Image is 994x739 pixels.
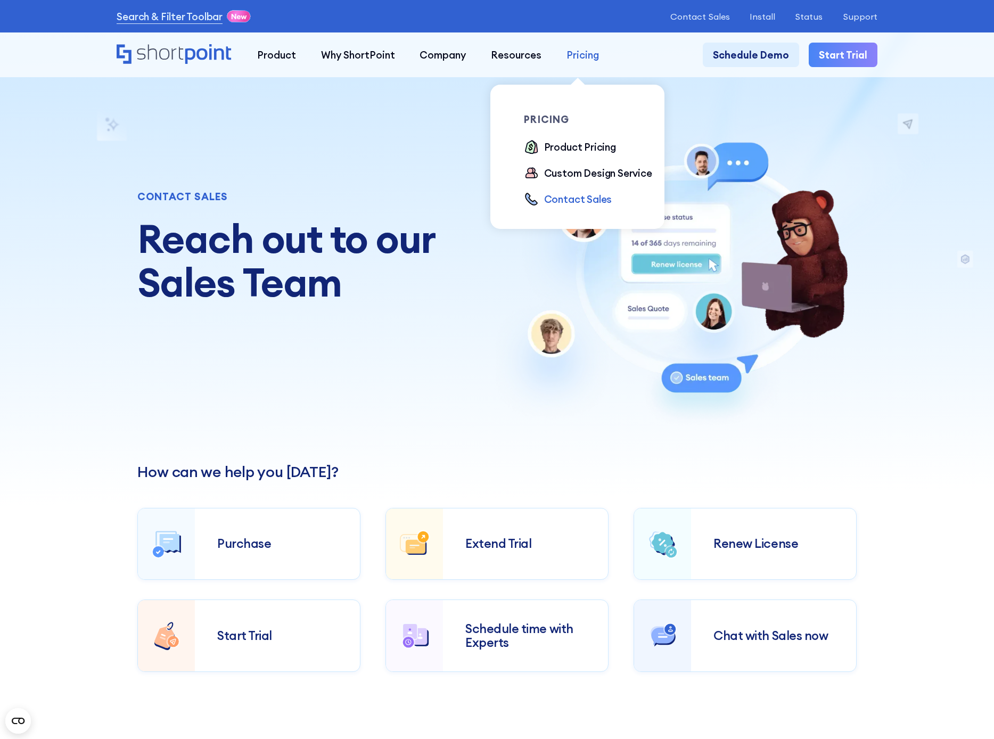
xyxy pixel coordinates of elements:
[566,47,599,62] div: Pricing
[524,114,663,125] div: pricing
[117,44,232,65] a: Home
[491,47,541,62] div: Resources
[713,629,834,643] div: Chat with Sales now
[137,463,857,480] h2: How can we help you [DATE]?
[117,9,223,24] a: Search & Filter Toolbar
[544,192,612,207] div: Contact Sales
[634,600,857,671] a: Chat with Sales now
[544,139,616,154] div: Product Pricing
[755,311,994,739] iframe: Chat Widget
[524,139,616,156] a: Product Pricing
[713,537,834,551] div: Renew License
[137,508,360,580] a: Purchase
[321,47,395,62] div: Why ShortPoint
[245,43,309,68] a: Product
[524,192,612,208] a: Contact Sales
[634,508,857,580] a: Renew License
[795,12,823,22] a: Status
[465,537,586,551] div: Extend Trial
[420,47,466,62] div: Company
[137,600,360,671] a: Start Trial
[385,600,609,671] a: Schedule time with Experts
[750,12,775,22] a: Install
[670,12,730,22] a: Contact Sales
[257,47,296,62] div: Product
[385,508,609,580] a: Extend Trial
[479,43,554,68] a: Resources
[308,43,407,68] a: Why ShortPoint
[137,192,469,202] div: CONTACT SALES
[703,43,799,68] a: Schedule Demo
[843,12,877,22] a: Support
[217,629,338,643] div: Start Trial
[407,43,479,68] a: Company
[217,537,338,551] div: Purchase
[137,217,469,304] h1: Reach out to our Sales Team
[544,166,652,180] div: Custom Design Service
[5,708,31,734] button: Open CMP widget
[554,43,611,68] a: Pricing
[809,43,877,68] a: Start Trial
[465,622,586,649] div: Schedule time with Experts
[524,166,652,182] a: Custom Design Service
